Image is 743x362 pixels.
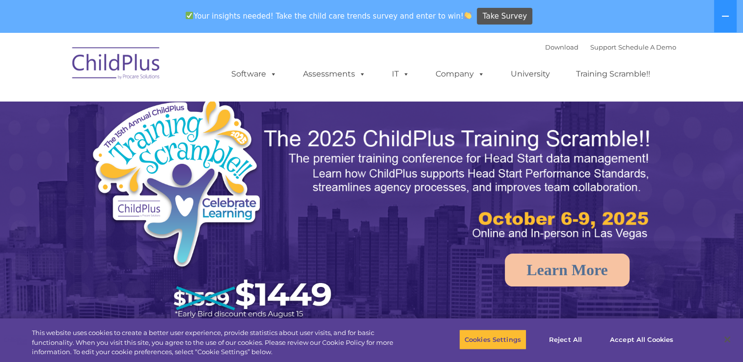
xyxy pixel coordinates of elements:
[590,43,616,51] a: Support
[545,43,578,51] a: Download
[477,8,532,25] a: Take Survey
[535,329,596,350] button: Reject All
[545,43,676,51] font: |
[186,12,193,19] img: ✅
[293,64,376,84] a: Assessments
[182,6,476,26] span: Your insights needed! Take the child care trends survey and enter to win!
[566,64,660,84] a: Training Scramble!!
[137,105,178,112] span: Phone number
[505,254,630,286] a: Learn More
[459,329,526,350] button: Cookies Settings
[618,43,676,51] a: Schedule A Demo
[382,64,419,84] a: IT
[501,64,560,84] a: University
[67,40,165,89] img: ChildPlus by Procare Solutions
[483,8,527,25] span: Take Survey
[137,65,166,72] span: Last name
[716,329,738,350] button: Close
[221,64,287,84] a: Software
[32,328,409,357] div: This website uses cookies to create a better user experience, provide statistics about user visit...
[464,12,471,19] img: 👏
[605,329,679,350] button: Accept All Cookies
[426,64,495,84] a: Company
